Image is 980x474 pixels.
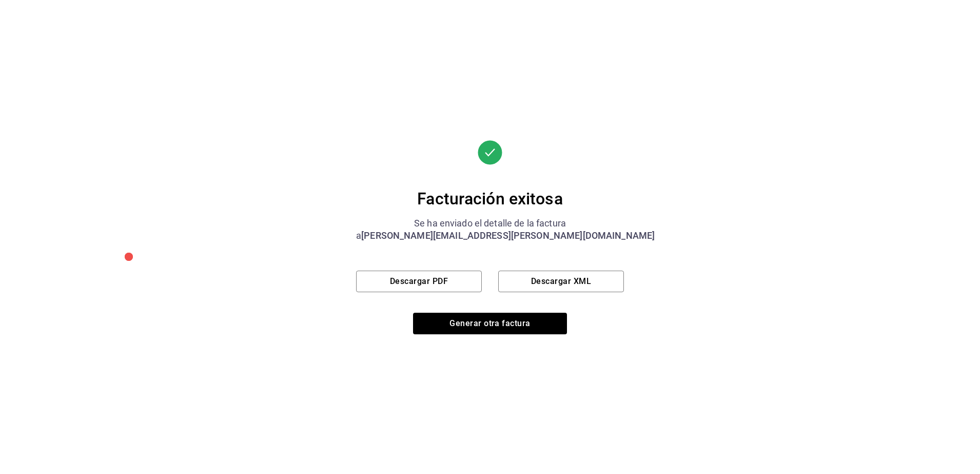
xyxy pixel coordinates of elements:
div: Facturación exitosa [356,188,624,209]
div: Se ha enviado el detalle de la factura [356,217,624,230]
button: Generar otra factura [413,313,567,334]
button: Descargar PDF [356,271,482,292]
button: Descargar XML [498,271,624,292]
div: a [356,230,624,242]
span: [PERSON_NAME][EMAIL_ADDRESS][PERSON_NAME][DOMAIN_NAME] [361,230,655,241]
